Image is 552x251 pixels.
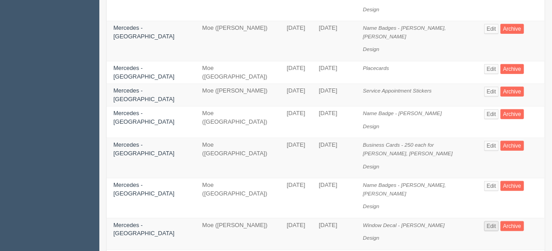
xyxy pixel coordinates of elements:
[312,218,356,250] td: [DATE]
[363,6,379,12] i: Design
[312,138,356,178] td: [DATE]
[363,123,379,129] i: Design
[363,142,453,156] i: Business Cards - 250 each for [PERSON_NAME], [PERSON_NAME]
[113,141,174,157] a: Mercedes - [GEOGRAPHIC_DATA]
[484,24,499,34] a: Edit
[501,64,524,74] a: Archive
[363,222,444,228] i: Window Decal - [PERSON_NAME]
[196,61,280,84] td: Moe ([GEOGRAPHIC_DATA])
[113,222,174,237] a: Mercedes -[GEOGRAPHIC_DATA]
[363,25,446,39] i: Name Badges - [PERSON_NAME], [PERSON_NAME]
[484,181,499,191] a: Edit
[113,110,174,125] a: Mercedes - [GEOGRAPHIC_DATA]
[501,87,524,97] a: Archive
[363,163,379,169] i: Design
[484,64,499,74] a: Edit
[280,178,312,218] td: [DATE]
[196,84,280,107] td: Moe ([PERSON_NAME])
[312,61,356,84] td: [DATE]
[196,218,280,250] td: Moe ([PERSON_NAME])
[196,138,280,178] td: Moe ([GEOGRAPHIC_DATA])
[113,181,174,197] a: Mercedes - [GEOGRAPHIC_DATA]
[484,221,499,231] a: Edit
[484,109,499,119] a: Edit
[501,24,524,34] a: Archive
[363,182,446,196] i: Name Badges - [PERSON_NAME], [PERSON_NAME]
[501,109,524,119] a: Archive
[280,61,312,84] td: [DATE]
[363,46,379,52] i: Design
[484,141,499,151] a: Edit
[363,88,431,93] i: Service Appointment Stickers
[363,110,442,116] i: Name Badge - [PERSON_NAME]
[312,107,356,138] td: [DATE]
[113,65,174,80] a: Mercedes - [GEOGRAPHIC_DATA]
[113,87,174,102] a: Mercedes -[GEOGRAPHIC_DATA]
[280,107,312,138] td: [DATE]
[363,235,379,241] i: Design
[196,21,280,61] td: Moe ([PERSON_NAME])
[363,65,389,71] i: Placecards
[484,87,499,97] a: Edit
[501,141,524,151] a: Archive
[363,203,379,209] i: Design
[280,138,312,178] td: [DATE]
[113,24,174,40] a: Mercedes - [GEOGRAPHIC_DATA]
[501,221,524,231] a: Archive
[280,84,312,107] td: [DATE]
[280,21,312,61] td: [DATE]
[312,84,356,107] td: [DATE]
[196,107,280,138] td: Moe ([GEOGRAPHIC_DATA])
[280,218,312,250] td: [DATE]
[196,178,280,218] td: Moe ([GEOGRAPHIC_DATA])
[501,181,524,191] a: Archive
[312,178,356,218] td: [DATE]
[312,21,356,61] td: [DATE]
